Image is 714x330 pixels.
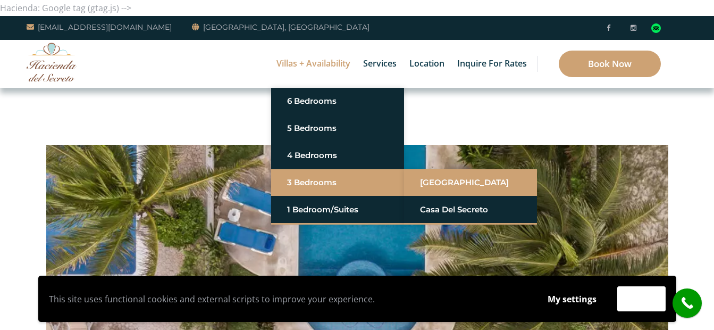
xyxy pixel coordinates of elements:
[287,92,388,111] a: 6 Bedrooms
[287,173,388,192] a: 3 Bedrooms
[559,51,661,77] a: Book Now
[271,40,356,88] a: Villas + Availability
[358,40,402,88] a: Services
[420,173,521,192] a: [GEOGRAPHIC_DATA]
[617,286,666,311] button: Accept
[192,21,369,34] a: [GEOGRAPHIC_DATA], [GEOGRAPHIC_DATA]
[675,291,699,315] i: call
[673,288,702,318] a: call
[49,291,527,307] p: This site uses functional cookies and external scripts to improve your experience.
[651,23,661,33] img: Tripadvisor_logomark.svg
[452,40,532,88] a: Inquire for Rates
[27,43,77,81] img: Awesome Logo
[287,146,388,165] a: 4 Bedrooms
[287,200,388,219] a: 1 Bedroom/Suites
[27,21,172,34] a: [EMAIL_ADDRESS][DOMAIN_NAME]
[537,287,607,311] button: My settings
[287,119,388,138] a: 5 Bedrooms
[651,23,661,33] div: Read traveler reviews on Tripadvisor
[420,200,521,219] a: Casa del Secreto
[404,40,450,88] a: Location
